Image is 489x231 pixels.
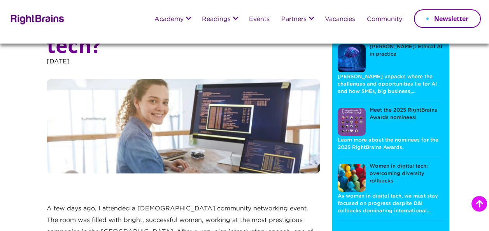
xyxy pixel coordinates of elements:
a: [PERSON_NAME]: Ethical AI in practice [338,44,443,73]
a: Partners [281,16,307,23]
a: Readings [202,16,231,23]
p: As women in digital tech, we must stay focused on progress despite D&I rollbacks dominating inter... [338,192,443,215]
a: Academy [154,16,184,23]
p: [DATE] [47,56,320,79]
p: [PERSON_NAME] unpacks where the challenges and opportunities lie for AI and how SMEs, big business,… [338,73,443,96]
a: Vacancies [325,16,355,23]
p: Learn more about the nominees for the 2025 RightBrains Awards. [338,136,443,152]
img: Rightbrains [8,13,65,24]
a: Community [367,16,402,23]
a: Meet the 2025 RightBrains Awards nominees! [338,107,443,136]
a: Events [249,16,270,23]
a: Newsletter [414,9,481,28]
a: Women in digital tech: overcoming diversity rollbacks [338,163,443,192]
